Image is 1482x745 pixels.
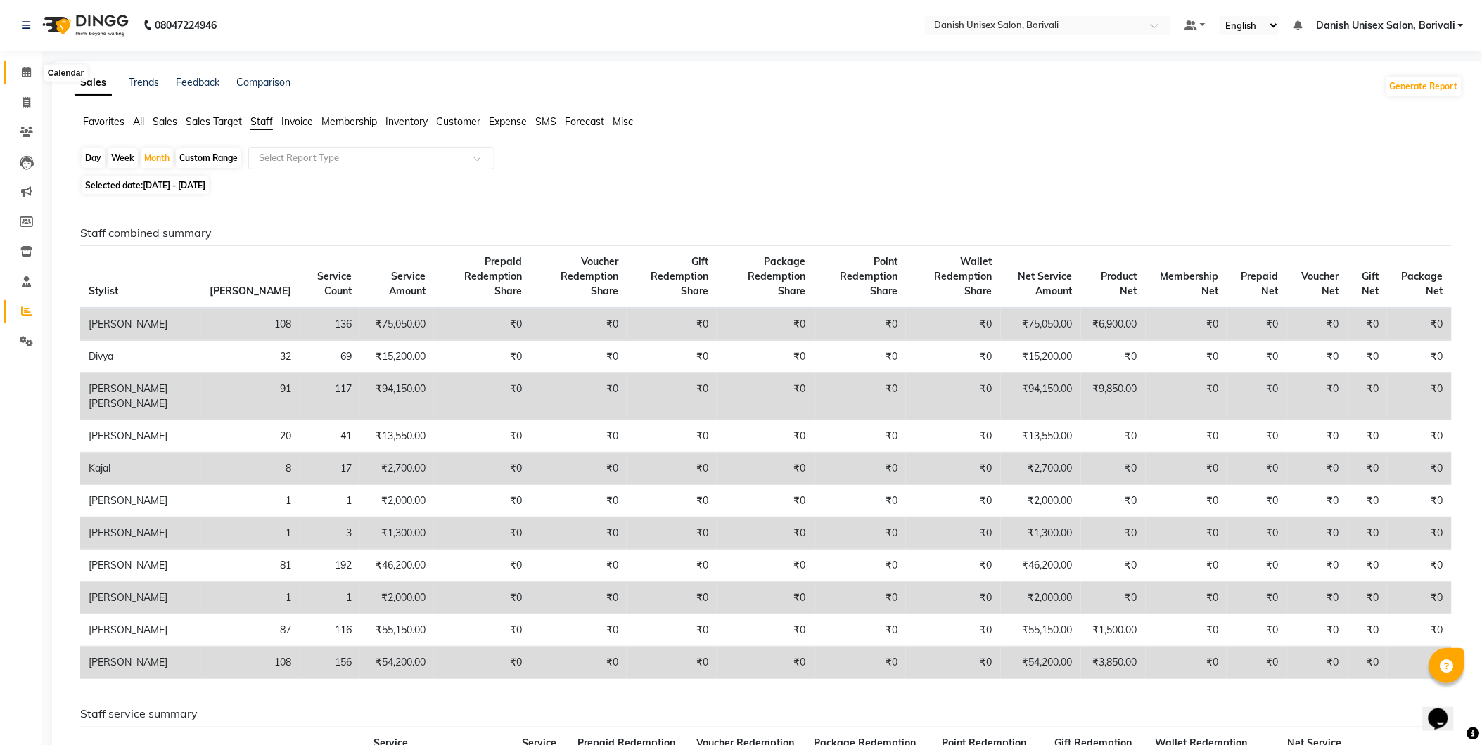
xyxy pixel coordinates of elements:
[906,373,1000,420] td: ₹0
[627,373,717,420] td: ₹0
[627,420,717,453] td: ₹0
[129,76,159,89] a: Trends
[1081,453,1146,485] td: ₹0
[1348,485,1388,517] td: ₹0
[186,115,242,128] span: Sales Target
[1348,517,1388,550] td: ₹0
[1146,647,1227,679] td: ₹0
[1146,341,1227,373] td: ₹0
[906,453,1000,485] td: ₹0
[143,180,205,190] span: [DATE] - [DATE]
[1081,550,1146,582] td: ₹0
[300,420,360,453] td: 41
[717,420,815,453] td: ₹0
[1227,550,1287,582] td: ₹0
[1227,614,1287,647] td: ₹0
[717,550,815,582] td: ₹0
[1402,270,1443,297] span: Package Net
[434,420,530,453] td: ₹0
[360,614,434,647] td: ₹55,150.00
[935,255,992,297] span: Wallet Redemption Share
[565,115,604,128] span: Forecast
[434,550,530,582] td: ₹0
[1287,614,1348,647] td: ₹0
[108,148,138,168] div: Week
[1146,308,1227,341] td: ₹0
[1302,270,1339,297] span: Voucher Net
[1227,517,1287,550] td: ₹0
[1387,582,1452,614] td: ₹0
[201,517,300,550] td: 1
[530,517,627,550] td: ₹0
[1227,485,1287,517] td: ₹0
[717,647,815,679] td: ₹0
[1348,647,1388,679] td: ₹0
[1387,485,1452,517] td: ₹0
[1146,485,1227,517] td: ₹0
[80,517,201,550] td: [PERSON_NAME]
[1146,453,1227,485] td: ₹0
[201,647,300,679] td: 108
[906,550,1000,582] td: ₹0
[530,485,627,517] td: ₹0
[815,647,907,679] td: ₹0
[1227,453,1287,485] td: ₹0
[434,647,530,679] td: ₹0
[561,255,618,297] span: Voucher Redemption Share
[906,582,1000,614] td: ₹0
[906,485,1000,517] td: ₹0
[1287,550,1348,582] td: ₹0
[815,582,907,614] td: ₹0
[748,255,806,297] span: Package Redemption Share
[1001,308,1081,341] td: ₹75,050.00
[906,308,1000,341] td: ₹0
[360,485,434,517] td: ₹2,000.00
[44,65,87,82] div: Calendar
[627,453,717,485] td: ₹0
[906,341,1000,373] td: ₹0
[627,647,717,679] td: ₹0
[627,614,717,647] td: ₹0
[434,308,530,341] td: ₹0
[80,341,201,373] td: Divya
[815,373,907,420] td: ₹0
[281,115,313,128] span: Invoice
[815,453,907,485] td: ₹0
[1387,420,1452,453] td: ₹0
[80,582,201,614] td: [PERSON_NAME]
[717,453,815,485] td: ₹0
[1387,517,1452,550] td: ₹0
[489,115,527,128] span: Expense
[1348,453,1388,485] td: ₹0
[627,550,717,582] td: ₹0
[1081,614,1146,647] td: ₹1,500.00
[717,614,815,647] td: ₹0
[300,550,360,582] td: 192
[436,115,480,128] span: Customer
[530,582,627,614] td: ₹0
[530,341,627,373] td: ₹0
[360,550,434,582] td: ₹46,200.00
[530,614,627,647] td: ₹0
[153,115,177,128] span: Sales
[1227,420,1287,453] td: ₹0
[815,550,907,582] td: ₹0
[906,420,1000,453] td: ₹0
[360,341,434,373] td: ₹15,200.00
[530,373,627,420] td: ₹0
[717,517,815,550] td: ₹0
[1081,582,1146,614] td: ₹0
[141,148,173,168] div: Month
[360,582,434,614] td: ₹2,000.00
[464,255,522,297] span: Prepaid Redemption Share
[1160,270,1218,297] span: Membership Net
[434,517,530,550] td: ₹0
[1081,517,1146,550] td: ₹0
[360,453,434,485] td: ₹2,700.00
[1387,453,1452,485] td: ₹0
[82,176,209,194] span: Selected date:
[1081,373,1146,420] td: ₹9,850.00
[1287,420,1348,453] td: ₹0
[434,341,530,373] td: ₹0
[1001,420,1081,453] td: ₹13,550.00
